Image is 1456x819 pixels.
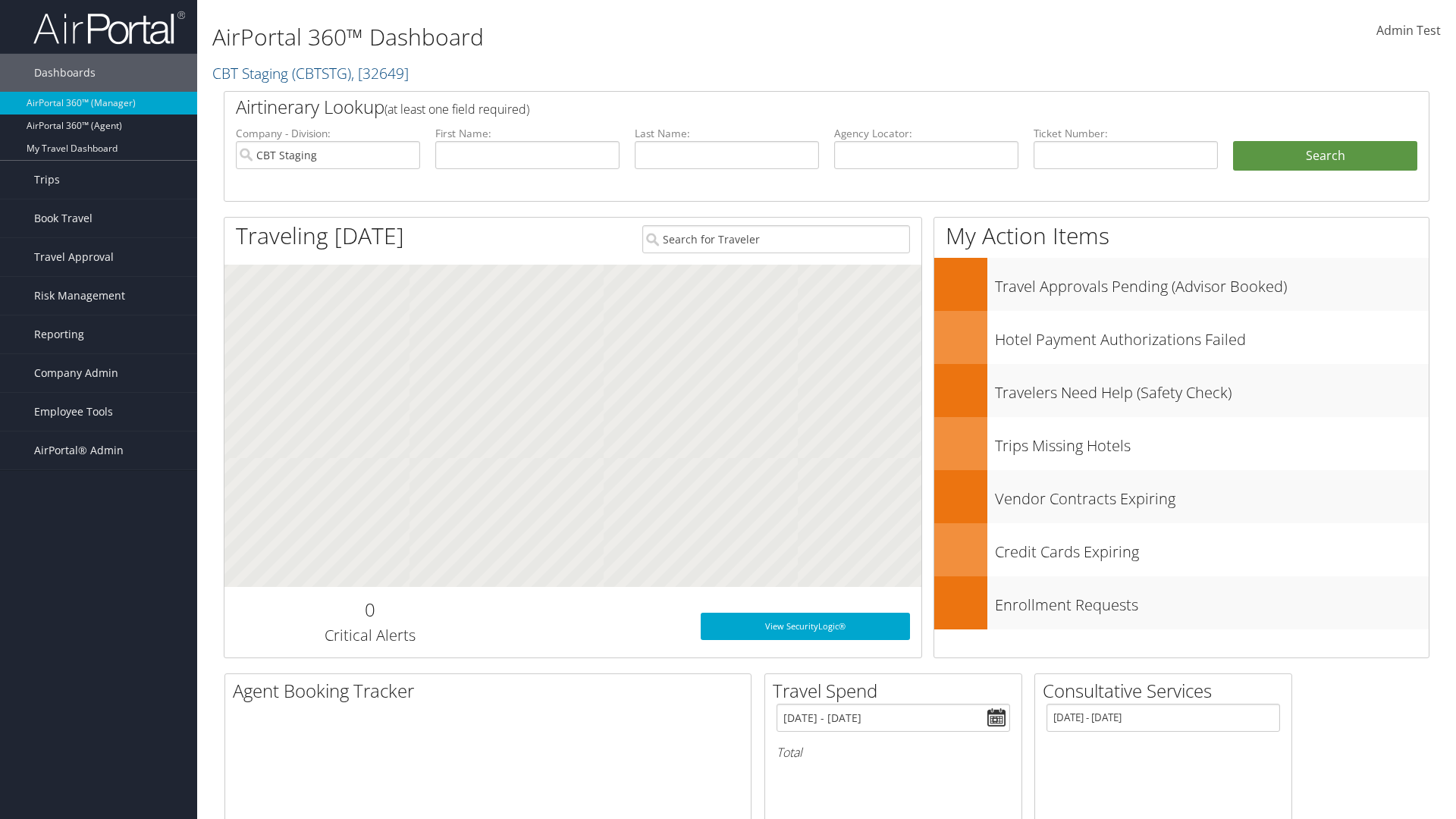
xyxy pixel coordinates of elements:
[236,126,420,141] label: Company - Division:
[934,523,1429,576] a: Credit Cards Expiring
[1043,678,1291,704] h2: Consultative Services
[34,393,113,431] span: Employee Tools
[34,315,84,353] span: Reporting
[934,470,1429,523] a: Vendor Contracts Expiring
[934,220,1429,252] h1: My Action Items
[34,431,124,469] span: AirPortal® Admin
[934,364,1429,417] a: Travelers Need Help (Safety Check)
[995,268,1429,297] h3: Travel Approvals Pending (Advisor Booked)
[236,625,504,646] h3: Critical Alerts
[435,126,620,141] label: First Name:
[995,428,1429,457] h3: Trips Missing Hotels
[34,238,114,276] span: Travel Approval
[995,587,1429,616] h3: Enrollment Requests
[995,534,1429,563] h3: Credit Cards Expiring
[351,63,409,83] span: , [ 32649 ]
[34,54,96,92] span: Dashboards
[236,220,404,252] h1: Traveling [DATE]
[212,63,409,83] a: CBT Staging
[33,10,185,45] img: airportal-logo.png
[1233,141,1417,171] button: Search
[934,258,1429,311] a: Travel Approvals Pending (Advisor Booked)
[834,126,1018,141] label: Agency Locator:
[1376,8,1441,55] a: Admin Test
[701,613,910,640] a: View SecurityLogic®
[236,94,1317,120] h2: Airtinerary Lookup
[1034,126,1218,141] label: Ticket Number:
[934,417,1429,470] a: Trips Missing Hotels
[995,322,1429,350] h3: Hotel Payment Authorizations Failed
[995,375,1429,403] h3: Travelers Need Help (Safety Check)
[233,678,751,704] h2: Agent Booking Tracker
[34,354,118,392] span: Company Admin
[995,481,1429,510] h3: Vendor Contracts Expiring
[236,597,504,623] h2: 0
[934,311,1429,364] a: Hotel Payment Authorizations Failed
[292,63,351,83] span: ( CBTSTG )
[34,277,125,315] span: Risk Management
[34,161,60,199] span: Trips
[384,101,529,118] span: (at least one field required)
[34,199,93,237] span: Book Travel
[212,21,1031,53] h1: AirPortal 360™ Dashboard
[934,576,1429,629] a: Enrollment Requests
[777,744,1010,761] h6: Total
[1376,22,1441,39] span: Admin Test
[773,678,1021,704] h2: Travel Spend
[642,225,910,253] input: Search for Traveler
[635,126,819,141] label: Last Name:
